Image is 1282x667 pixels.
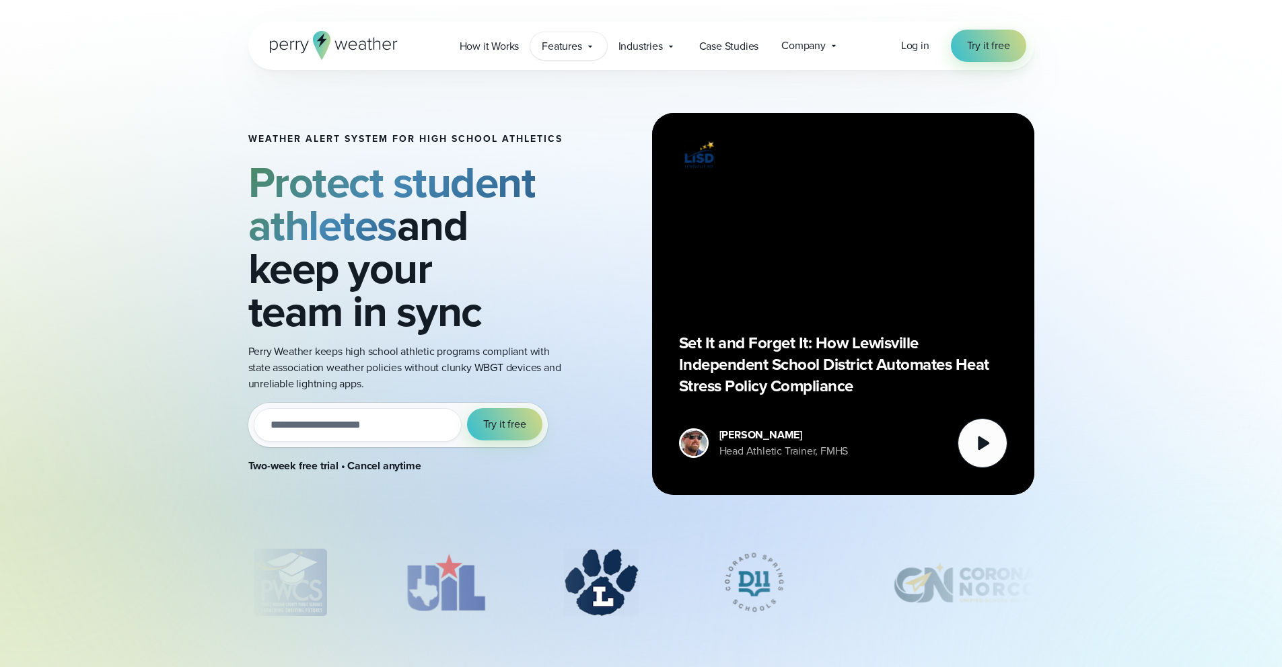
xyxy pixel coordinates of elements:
div: Head Athletic Trainer, FMHS [719,443,849,459]
div: [PERSON_NAME] [719,427,849,443]
img: UIL.svg [392,549,499,616]
img: Colorado-Springs-School-District.svg [703,549,805,616]
p: Set It and Forget It: How Lewisville Independent School District Automates Heat Stress Policy Com... [679,332,1007,397]
div: slideshow [248,549,1034,623]
strong: Protect student athletes [248,151,536,257]
span: Try it free [483,416,526,432]
span: Log in [901,38,929,53]
div: 4 of 12 [869,549,1061,616]
a: Log in [901,38,929,54]
span: Company [781,38,826,54]
button: Try it free [467,408,542,440]
h2: and keep your team in sync [248,161,563,333]
span: How it Works [460,38,520,54]
p: Perry Weather keeps high school athletic programs compliant with state association weather polici... [248,344,563,392]
div: 12 of 12 [254,549,327,616]
span: Try it free [967,38,1010,54]
img: Corona-Norco-Unified-School-District.svg [869,549,1061,616]
img: cody-henschke-headshot [681,430,707,456]
a: Try it free [951,30,1026,62]
img: Lewisville ISD logo [679,140,719,170]
span: Case Studies [699,38,759,54]
span: Industries [618,38,663,54]
a: Case Studies [688,32,771,60]
div: 3 of 12 [703,549,805,616]
div: 1 of 12 [392,549,499,616]
strong: Two-week free trial • Cancel anytime [248,458,421,473]
a: How it Works [448,32,531,60]
h1: Weather Alert System for High School Athletics [248,134,563,145]
div: 2 of 12 [564,549,639,616]
span: Features [542,38,581,54]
